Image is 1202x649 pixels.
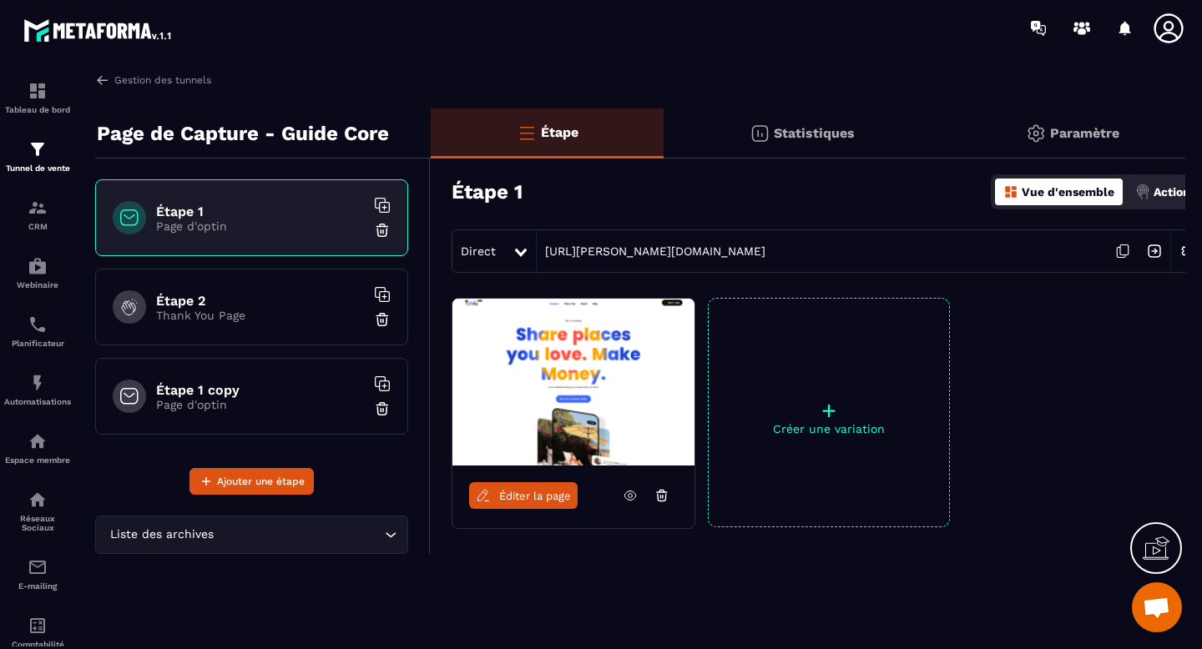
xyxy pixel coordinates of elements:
a: social-networksocial-networkRéseaux Sociaux [4,477,71,545]
h6: Étape 1 [156,204,365,219]
a: Ouvrir le chat [1132,582,1182,632]
span: Direct [461,244,496,258]
a: Éditer la page [469,482,578,509]
p: Statistiques [774,125,855,141]
a: automationsautomationsWebinaire [4,244,71,302]
img: arrow [95,73,110,88]
input: Search for option [217,526,381,544]
img: trash [374,311,391,328]
img: automations [28,256,48,276]
a: formationformationTableau de bord [4,68,71,127]
img: arrow-next.bcc2205e.svg [1139,235,1170,267]
p: E-mailing [4,581,71,591]
img: formation [28,139,48,159]
img: automations [28,431,48,451]
img: image [452,299,694,465]
p: Paramètre [1050,125,1119,141]
img: scheduler [28,314,48,335]
img: formation [28,81,48,101]
img: dashboard-orange.40269519.svg [1003,184,1018,199]
p: Réseaux Sociaux [4,514,71,532]
p: Page de Capture - Guide Core [97,117,389,150]
button: Ajouter une étape [189,468,314,495]
p: CRM [4,222,71,231]
span: Éditer la page [499,490,571,502]
span: Liste des archives [106,526,217,544]
span: Ajouter une étape [217,473,305,490]
img: bars-o.4a397970.svg [517,123,537,143]
img: stats.20deebd0.svg [750,123,770,143]
img: actions.d6e523a2.png [1135,184,1150,199]
h6: Étape 2 [156,293,365,309]
a: formationformationTunnel de vente [4,127,71,185]
img: social-network [28,490,48,510]
h6: Étape 1 copy [156,382,365,398]
p: Vue d'ensemble [1022,185,1114,199]
p: Page d'optin [156,219,365,233]
p: Comptabilité [4,640,71,649]
p: Thank You Page [156,309,365,322]
img: logo [23,15,174,45]
img: accountant [28,616,48,636]
h3: Étape 1 [452,180,523,204]
p: + [709,399,949,422]
a: Gestion des tunnels [95,73,211,88]
p: Tableau de bord [4,105,71,114]
img: trash [374,400,391,417]
p: Étape [541,124,578,140]
p: Automatisations [4,397,71,406]
a: [URL][PERSON_NAME][DOMAIN_NAME] [537,244,765,258]
p: Espace membre [4,455,71,465]
a: formationformationCRM [4,185,71,244]
a: automationsautomationsEspace membre [4,419,71,477]
div: Search for option [95,516,408,554]
p: Tunnel de vente [4,164,71,173]
img: email [28,557,48,577]
a: emailemailE-mailing [4,545,71,603]
a: automationsautomationsAutomatisations [4,360,71,419]
p: Planificateur [4,339,71,348]
p: Page d'optin [156,398,365,411]
a: schedulerschedulerPlanificateur [4,302,71,360]
img: trash [374,222,391,239]
p: Actions [1154,185,1196,199]
img: automations [28,373,48,393]
img: setting-gr.5f69749f.svg [1026,123,1046,143]
img: formation [28,198,48,218]
p: Créer une variation [709,422,949,435]
p: Webinaire [4,280,71,289]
